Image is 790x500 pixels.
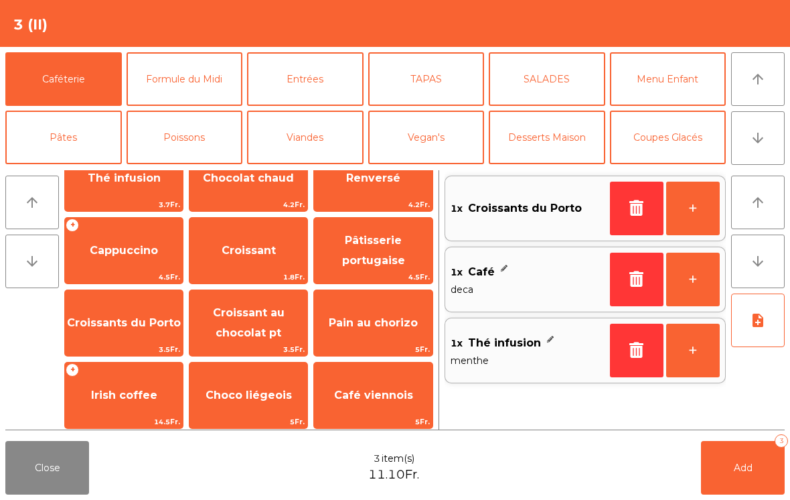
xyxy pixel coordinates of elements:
span: 4.5Fr. [65,271,183,284]
button: Menu Enfant [610,52,726,106]
button: Vegan's [368,111,485,164]
span: 5Fr. [189,416,307,428]
span: + [66,218,79,232]
button: Entrées [247,52,364,106]
span: 4.2Fr. [314,198,432,211]
span: 5Fr. [314,343,432,356]
span: 1x [451,198,463,218]
button: arrow_downward [5,235,59,288]
button: note_add [731,294,785,347]
button: arrow_upward [5,176,59,229]
span: Add [734,462,753,474]
span: Renversé [346,172,400,184]
span: Irish coffee [91,389,157,401]
span: Croissant au chocolat pt [213,306,285,339]
span: Chocolat chaud [203,172,294,184]
h4: 3 (II) [13,15,48,35]
button: Desserts Maison [489,111,605,164]
button: Close [5,441,89,495]
button: Coupes Glacés [610,111,726,164]
span: Choco liégeois [206,389,292,401]
i: arrow_downward [750,130,766,146]
span: 11.10Fr. [368,466,419,484]
span: Café viennois [334,389,413,401]
button: arrow_upward [731,176,785,229]
span: 14.5Fr. [65,416,183,428]
span: 3 [374,452,380,466]
span: item(s) [382,452,414,466]
span: Thé infusion [468,333,541,353]
span: 4.5Fr. [314,271,432,284]
span: 1.8Fr. [189,271,307,284]
button: arrow_upward [731,52,785,106]
button: SALADES [489,52,605,106]
button: Add3 [701,441,785,495]
span: deca [451,282,605,297]
span: 3.5Fr. [65,343,183,356]
button: Viandes [247,111,364,164]
button: + [666,182,720,235]
span: 3.5Fr. [189,343,307,356]
span: 5Fr. [314,416,432,428]
button: + [666,253,720,306]
button: + [666,324,720,377]
span: 1x [451,262,463,282]
button: Caféterie [5,52,122,106]
span: Croissants du Porto [468,198,582,218]
button: Poissons [127,111,243,164]
i: arrow_downward [750,253,766,269]
span: 3.7Fr. [65,198,183,211]
span: menthe [451,353,605,368]
button: arrow_downward [731,235,785,288]
i: arrow_downward [24,253,40,269]
button: arrow_downward [731,111,785,165]
div: 3 [775,434,788,448]
span: Pâtisserie portugaise [342,234,405,267]
span: 1x [451,333,463,353]
button: Formule du Midi [127,52,243,106]
span: 4.2Fr. [189,198,307,211]
span: Café [468,262,495,282]
span: Thé infusion [88,172,161,184]
i: arrow_upward [750,71,766,87]
button: Pâtes [5,111,122,164]
span: Croissant [222,244,276,257]
button: TAPAS [368,52,485,106]
span: Croissants du Porto [67,316,181,329]
i: note_add [750,312,766,328]
span: + [66,363,79,377]
i: arrow_upward [750,194,766,210]
span: Pain au chorizo [329,316,418,329]
i: arrow_upward [24,194,40,210]
span: Cappuccino [90,244,158,257]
